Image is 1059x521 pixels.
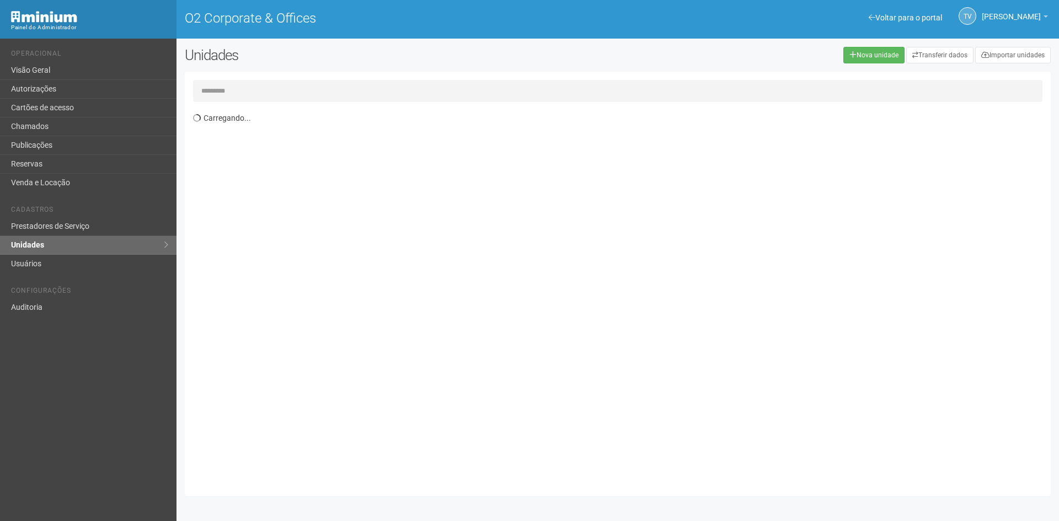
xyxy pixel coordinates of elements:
a: Voltar para o portal [869,13,942,22]
li: Configurações [11,287,168,298]
a: Transferir dados [906,47,974,63]
div: Carregando... [193,108,1051,488]
div: Painel do Administrador [11,23,168,33]
span: Thayane Vasconcelos Torres [982,2,1041,21]
h1: O2 Corporate & Offices [185,11,609,25]
a: TV [959,7,976,25]
a: Nova unidade [843,47,905,63]
h2: Unidades [185,47,536,63]
a: Importar unidades [975,47,1051,63]
li: Operacional [11,50,168,61]
img: Minium [11,11,77,23]
li: Cadastros [11,206,168,217]
a: [PERSON_NAME] [982,14,1048,23]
